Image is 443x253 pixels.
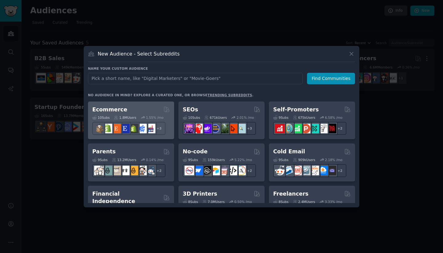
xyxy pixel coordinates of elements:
[284,166,293,175] img: Emailmarketing
[114,115,136,120] div: 1.8M Users
[129,166,138,175] img: NewParents
[292,124,302,133] img: selfpromotion
[293,200,315,204] div: 2.4M Users
[273,200,289,204] div: 8 Sub s
[137,124,147,133] img: ecommercemarketing
[183,200,198,204] div: 8 Sub s
[92,106,127,114] h2: Ecommerce
[92,148,116,156] h2: Parents
[111,124,121,133] img: Etsy
[325,158,342,162] div: 2.18 % /mo
[301,124,310,133] img: ProductHunters
[202,166,211,175] img: NoCodeSaaS
[88,93,253,97] div: No audience in mind? Explore a curated one, or browse .
[92,115,110,120] div: 10 Sub s
[153,164,166,177] div: + 2
[207,93,252,97] a: trending subreddits
[146,124,155,133] img: ecommerce_growth
[183,148,208,156] h2: No-code
[309,124,319,133] img: alphaandbetausers
[234,158,252,162] div: 5.22 % /mo
[183,190,217,198] h2: 3D Printers
[273,190,309,198] h2: Freelancers
[228,124,237,133] img: GoogleSearchConsole
[92,158,108,162] div: 9 Sub s
[325,115,342,120] div: 6.58 % /mo
[202,158,225,162] div: 159k Users
[92,190,161,205] h2: Financial Independence
[120,124,130,133] img: EtsySellers
[185,124,194,133] img: SEO_Digital_Marketing
[153,122,166,135] div: + 3
[293,158,315,162] div: 909k Users
[193,166,203,175] img: webflow
[301,166,310,175] img: coldemail
[327,124,336,133] img: TestMyApp
[185,166,194,175] img: nocode
[307,73,355,84] button: Find Communities
[219,124,229,133] img: Local_SEO
[98,51,180,57] h3: New Audience - Select Subreddits
[243,122,256,135] div: + 3
[146,158,164,162] div: 0.14 % /mo
[219,166,229,175] img: nocodelowcode
[327,166,336,175] img: EmailOutreach
[88,66,355,71] h3: Name your custom audience
[94,124,104,133] img: dropship
[204,115,227,120] div: 671k Users
[210,166,220,175] img: Airtable
[210,124,220,133] img: SEO_cases
[183,158,198,162] div: 9 Sub s
[236,124,246,133] img: The_SEO
[273,158,289,162] div: 9 Sub s
[292,166,302,175] img: LeadGeneration
[318,124,328,133] img: betatests
[183,106,198,114] h2: SEOs
[183,115,200,120] div: 10 Sub s
[309,166,319,175] img: b2b_sales
[146,115,164,120] div: 1.55 % /mo
[273,106,319,114] h2: Self-Promoters
[284,124,293,133] img: AppIdeas
[193,124,203,133] img: TechSEO
[333,164,346,177] div: + 2
[318,166,328,175] img: B2BSaaS
[112,158,136,162] div: 13.2M Users
[275,166,285,175] img: sales
[228,166,237,175] img: NoCodeMovement
[275,124,285,133] img: youtubepromotion
[234,200,252,204] div: 0.50 % /mo
[273,115,289,120] div: 9 Sub s
[88,73,303,84] input: Pick a short name, like "Digital Marketers" or "Movie-Goers"
[325,200,342,204] div: 3.33 % /mo
[111,166,121,175] img: beyondthebump
[129,124,138,133] img: reviewmyshopify
[237,115,254,120] div: 2.01 % /mo
[273,148,305,156] h2: Cold Email
[243,164,256,177] div: + 2
[293,115,315,120] div: 675k Users
[236,166,246,175] img: Adalo
[94,166,104,175] img: daddit
[146,166,155,175] img: Parents
[202,200,225,204] div: 7.0M Users
[120,166,130,175] img: toddlers
[103,124,112,133] img: shopify
[333,122,346,135] div: + 2
[103,166,112,175] img: SingleParents
[202,124,211,133] img: seogrowth
[137,166,147,175] img: parentsofmultiples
